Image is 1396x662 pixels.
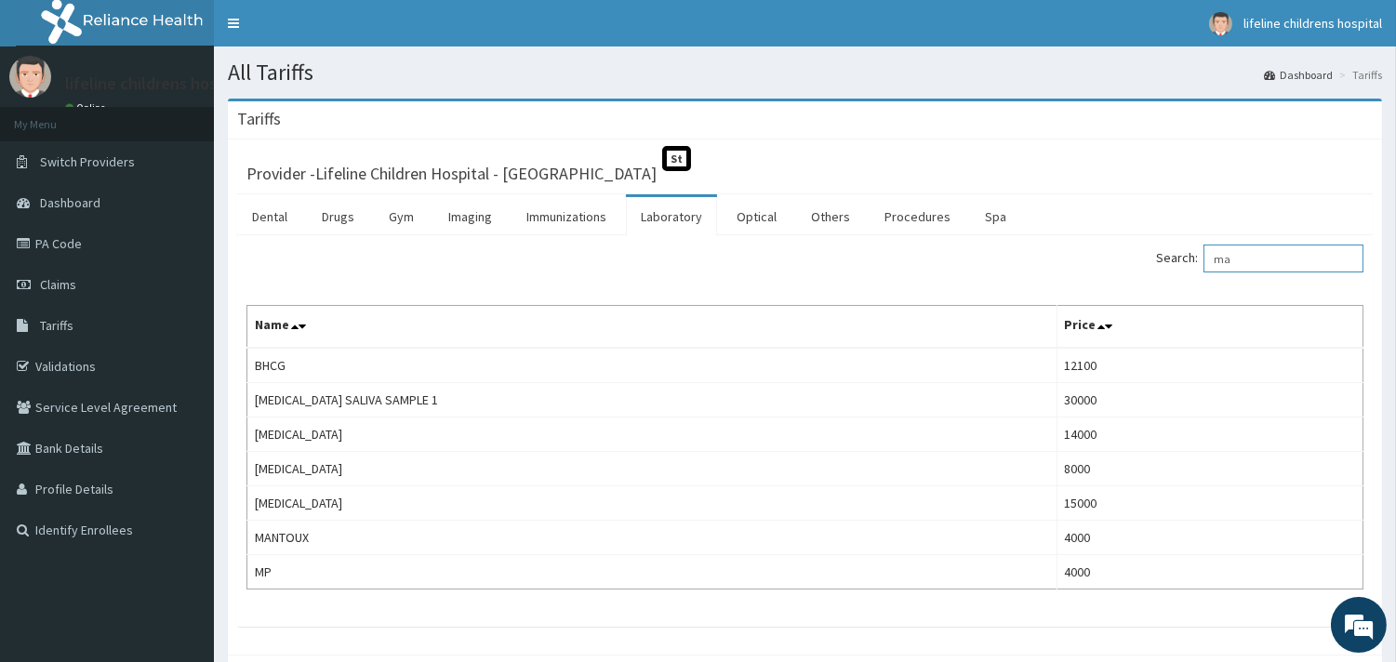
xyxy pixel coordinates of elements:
[228,60,1382,85] h1: All Tariffs
[1057,348,1363,383] td: 12100
[626,197,717,236] a: Laboratory
[1057,383,1363,417] td: 30000
[1057,486,1363,521] td: 15000
[237,111,281,127] h3: Tariffs
[247,383,1057,417] td: [MEDICAL_DATA] SALIVA SAMPLE 1
[970,197,1021,236] a: Spa
[512,197,621,236] a: Immunizations
[40,276,76,293] span: Claims
[1057,417,1363,452] td: 14000
[247,348,1057,383] td: BHCG
[247,417,1057,452] td: [MEDICAL_DATA]
[662,146,691,171] span: St
[97,104,312,128] div: Chat with us now
[374,197,429,236] a: Gym
[796,197,865,236] a: Others
[1057,452,1363,486] td: 8000
[40,153,135,170] span: Switch Providers
[1057,521,1363,555] td: 4000
[1243,15,1382,32] span: lifeline childrens hospital
[247,521,1057,555] td: MANTOUX
[65,75,250,92] p: lifeline childrens hospital
[9,454,354,519] textarea: Type your message and hit 'Enter'
[722,197,791,236] a: Optical
[1156,245,1363,272] label: Search:
[65,101,110,114] a: Online
[1209,12,1232,35] img: User Image
[247,555,1057,589] td: MP
[1057,555,1363,589] td: 4000
[1203,245,1363,272] input: Search:
[237,197,302,236] a: Dental
[108,207,257,395] span: We're online!
[870,197,965,236] a: Procedures
[433,197,507,236] a: Imaging
[247,452,1057,486] td: [MEDICAL_DATA]
[40,317,73,334] span: Tariffs
[247,486,1057,521] td: [MEDICAL_DATA]
[40,194,100,211] span: Dashboard
[246,165,657,182] h3: Provider - Lifeline Children Hospital - [GEOGRAPHIC_DATA]
[307,197,369,236] a: Drugs
[34,93,75,139] img: d_794563401_company_1708531726252_794563401
[1264,67,1333,83] a: Dashboard
[9,56,51,98] img: User Image
[247,306,1057,349] th: Name
[1057,306,1363,349] th: Price
[1335,67,1382,83] li: Tariffs
[305,9,350,54] div: Minimize live chat window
